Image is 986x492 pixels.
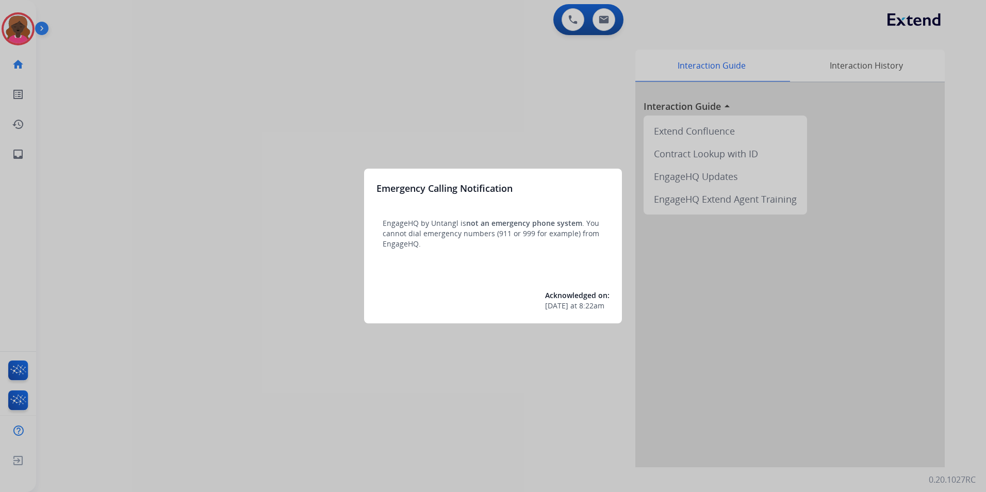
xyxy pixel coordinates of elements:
[545,301,568,311] span: [DATE]
[545,290,610,300] span: Acknowledged on:
[545,301,610,311] div: at
[466,218,582,228] span: not an emergency phone system
[376,181,513,195] h3: Emergency Calling Notification
[579,301,604,311] span: 8:22am
[383,218,603,249] p: EngageHQ by Untangl is . You cannot dial emergency numbers (911 or 999 for example) from EngageHQ.
[929,473,976,486] p: 0.20.1027RC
